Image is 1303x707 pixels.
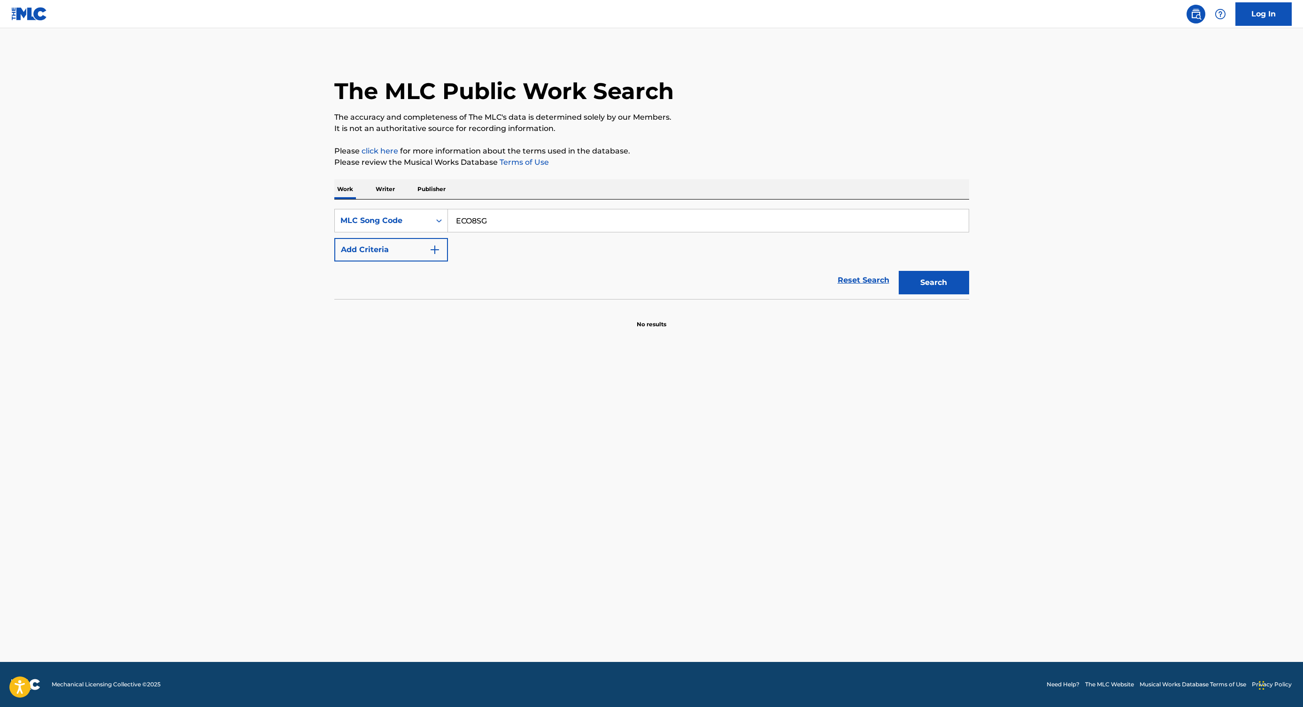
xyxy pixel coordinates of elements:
a: Terms of Use [498,158,549,167]
img: MLC Logo [11,7,47,21]
p: Please for more information about the terms used in the database. [334,146,969,157]
iframe: Chat Widget [1256,662,1303,707]
form: Search Form [334,209,969,299]
img: help [1215,8,1226,20]
a: Need Help? [1047,680,1079,689]
p: Please review the Musical Works Database [334,157,969,168]
img: 9d2ae6d4665cec9f34b9.svg [429,244,440,255]
h1: The MLC Public Work Search [334,77,674,105]
a: Log In [1235,2,1292,26]
p: Writer [373,179,398,199]
div: Help [1211,5,1230,23]
a: Public Search [1187,5,1205,23]
div: MLC Song Code [340,215,425,226]
p: It is not an authoritative source for recording information. [334,123,969,134]
a: Privacy Policy [1252,680,1292,689]
p: Work [334,179,356,199]
p: The accuracy and completeness of The MLC's data is determined solely by our Members. [334,112,969,123]
p: No results [637,309,666,329]
div: Drag [1259,671,1264,699]
a: Reset Search [833,270,894,291]
span: Mechanical Licensing Collective © 2025 [52,680,161,689]
a: click here [362,146,398,155]
button: Add Criteria [334,238,448,261]
p: Publisher [415,179,448,199]
button: Search [899,271,969,294]
img: search [1190,8,1202,20]
a: The MLC Website [1085,680,1134,689]
img: logo [11,679,40,690]
a: Musical Works Database Terms of Use [1140,680,1246,689]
